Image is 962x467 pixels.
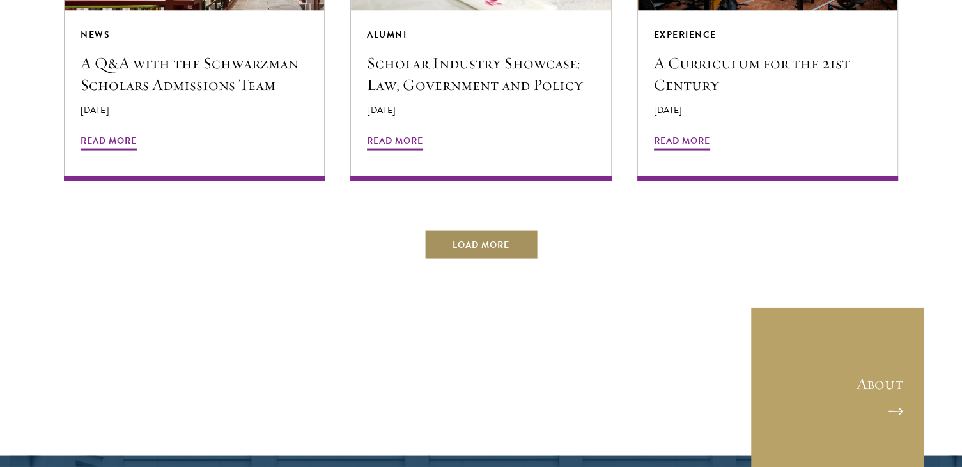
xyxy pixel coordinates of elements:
[81,52,308,96] h5: A Q&A with the Schwarzman Scholars Admissions Team
[367,103,594,117] p: [DATE]
[81,27,308,43] div: News
[367,133,423,153] span: Read More
[654,133,710,153] span: Read More
[367,52,594,96] h5: Scholar Industry Showcase: Law, Government and Policy
[81,103,308,117] p: [DATE]
[367,27,594,43] div: Alumni
[654,27,881,43] div: Experience
[81,133,137,153] span: Read More
[654,52,881,96] h5: A Curriculum for the 21st Century
[424,229,538,260] button: Load More
[654,103,881,117] p: [DATE]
